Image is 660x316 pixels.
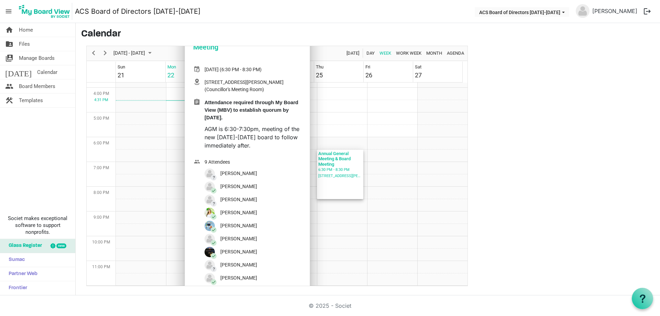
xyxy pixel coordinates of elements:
img: eS2XCU6FbJQvk7pCqH0n2qhU9pEZIjLYjrHViidAOESft0ATAXtBLi2P8wu5ktwi-4mYFFOKi_t_JnLSt9Ldkg_thumb.png [205,221,215,231]
span: Attendance required through My Board View (MBV) to establish quorum by [DATE]. [205,100,298,120]
span: Files [19,37,30,51]
span: [DATE] [346,49,360,57]
button: Week [378,49,393,57]
a: [PERSON_NAME] [590,4,640,18]
img: no-profile-picture.svg [205,182,215,192]
span: check [211,240,217,246]
div: [PERSON_NAME] [205,168,257,179]
span: people [194,159,205,286]
span: home [5,23,13,37]
span: 11:00 PM [92,264,110,269]
div: Week of September 22, 2025 [86,46,468,286]
span: Week [379,49,392,57]
div: 27 [415,70,422,80]
div: Fri [365,64,370,70]
div: [PERSON_NAME] [205,195,257,205]
span: 4:00 PM [93,91,109,96]
span: switch_account [5,51,13,65]
span: ? [211,175,217,181]
span: Societ makes exceptional software to support nonprofits. [3,215,72,236]
span: 9:00 PM [93,215,109,220]
img: no-profile-picture.svg [205,273,215,283]
span: [DATE] - [DATE] [113,49,146,57]
div: Sun [118,64,125,70]
div: [PERSON_NAME] [205,247,257,257]
div: Annual General Meeting & Board Meeting [318,150,362,167]
span: Home [19,23,33,37]
div: [PERSON_NAME] [205,273,257,283]
button: Work Week [395,49,423,57]
button: Month [425,49,443,57]
span: Day [366,49,375,57]
div: [PERSON_NAME] [205,260,257,270]
div: Mon [167,64,176,70]
div: [PERSON_NAME] [205,208,257,218]
p: AGM is 6:30-7:30pm, meeting of the new [DATE]-[DATE] board to follow immediately after. [205,125,304,150]
div: previous period [88,46,99,61]
button: Previous [89,49,98,57]
span: check [211,188,217,194]
img: no-profile-picture.svg [205,195,215,205]
span: Board Members [19,79,55,93]
span: check [211,227,217,233]
span: ? [211,266,217,272]
button: Day [365,49,376,57]
div: 26 [365,70,372,80]
div: September 21 - 27, 2025 [111,46,156,61]
img: My Board View Logo [17,3,72,20]
span: Templates [19,94,43,107]
span: Partner Web [5,267,37,281]
span: people [5,79,13,93]
div: [DATE] (6:30 PM - 8:30 PM) [205,66,262,73]
div: [PERSON_NAME] [205,234,257,244]
span: check [211,253,217,259]
div: [STREET_ADDRESS][PERSON_NAME] (Councillor's Meeting Room) [205,79,304,93]
div: 22 [167,70,174,80]
span: 10:00 PM [92,240,110,244]
button: ACS Board of Directors 2024-2025 dropdownbutton [475,7,569,17]
span: check [211,279,217,285]
span: Manage Boards [19,51,55,65]
div: next period [99,46,111,61]
div: new [56,243,66,248]
img: no-profile-picture.svg [205,260,215,270]
div: 25 [316,70,323,80]
span: Frontier [5,281,27,295]
button: logout [640,4,654,19]
span: Calendar [37,65,57,79]
span: [DATE] [5,65,32,79]
span: menu [2,5,15,18]
div: 9 Attendees [205,159,257,166]
h3: Calendar [81,29,654,40]
span: Work Week [395,49,422,57]
button: Agenda [446,49,465,57]
div: [PERSON_NAME] [205,221,257,231]
div: [STREET_ADDRESS][PERSON_NAME] (Councillor's Meeting Room) [318,173,362,179]
button: Today [345,49,361,57]
img: no-profile-picture.svg [205,168,215,179]
img: no-profile-picture.svg [576,4,590,18]
div: [PERSON_NAME] [205,182,257,192]
span: construction [5,94,13,107]
div: Annual General Meeting & Board Meeting Begin From Thursday, September 25, 2025 at 6:30:00 PM GMT-... [317,150,364,199]
a: © 2025 - Societ [309,302,351,309]
span: Glass Register [5,239,42,253]
span: 6:00 PM [93,141,109,145]
span: 8:00 PM [93,190,109,195]
span: Sumac [5,253,25,267]
div: 6:30 PM - 8:30 PM [318,167,362,173]
button: Next [101,49,110,57]
div: 4:31 PM [87,97,116,103]
div: 21 [118,70,124,80]
a: My Board View Logo [17,3,75,20]
div: Sat [415,64,421,70]
img: no-profile-picture.svg [205,234,215,244]
span: Month [426,49,443,57]
a: ACS Board of Directors [DATE]-[DATE] [75,4,200,18]
span: folder_shared [5,37,13,51]
span: check [211,214,217,220]
img: m-dTpnBF_tlO4K6xenF10sU1D5ipUpE1k0fBkphRAVex5LDKgy7TzKuCFNd5_jJu_ufj7j4MyDkpIPdVQq1Kvw_thumb.png [205,247,215,257]
img: P1o51ie7xrVY5UL7ARWEW2r7gNC2P9H9vlLPs2zch7fLSXidsvLolGPwwA3uyx8AkiPPL2cfIerVbTx3yTZ2nQ_thumb.png [205,208,215,218]
span: 5:00 PM [93,116,109,121]
button: September 2025 [112,49,155,57]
